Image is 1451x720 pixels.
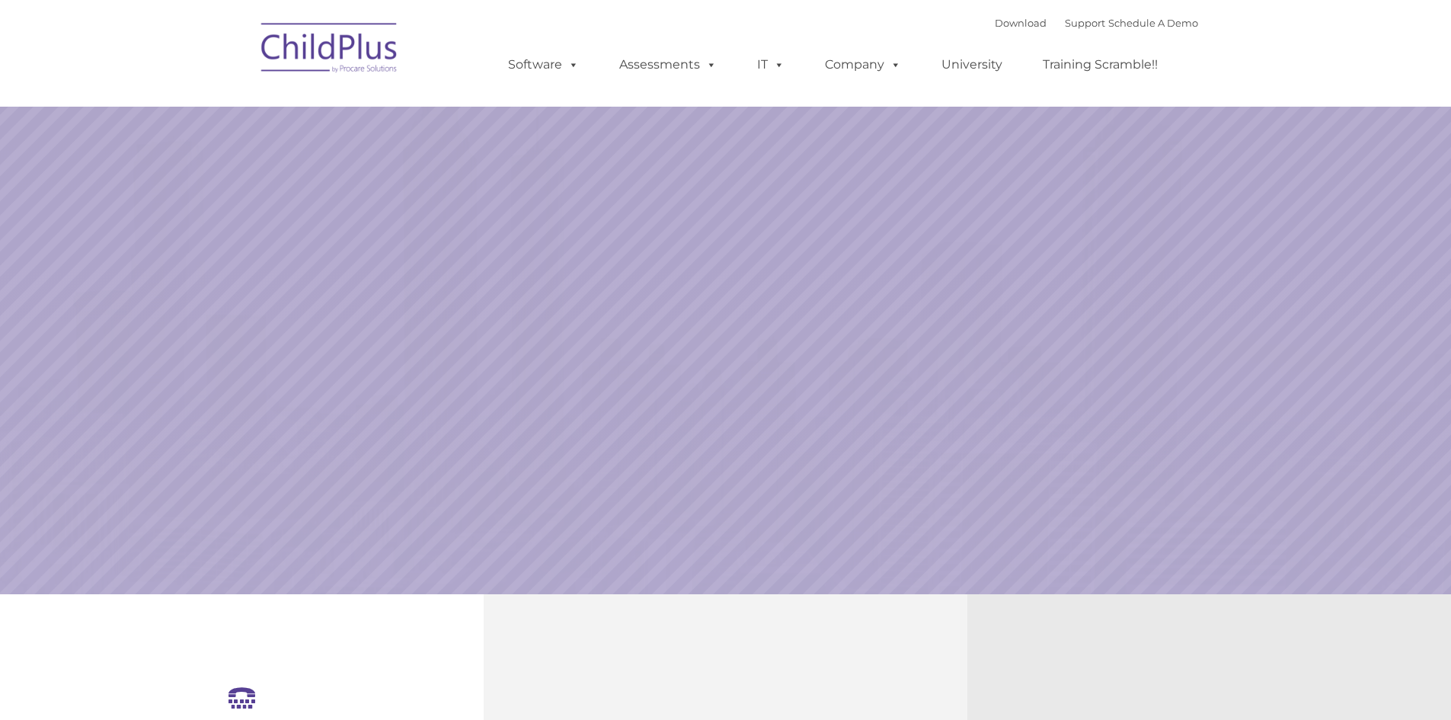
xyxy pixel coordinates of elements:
a: Download [995,17,1047,29]
a: Software [493,50,594,80]
a: Training Scramble!! [1028,50,1173,80]
img: ChildPlus by Procare Solutions [254,12,406,88]
font: | [995,17,1198,29]
a: Support [1065,17,1105,29]
a: Assessments [604,50,732,80]
a: University [926,50,1018,80]
a: Schedule A Demo [1108,17,1198,29]
a: IT [742,50,800,80]
a: Company [810,50,916,80]
a: Learn More [986,433,1228,497]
